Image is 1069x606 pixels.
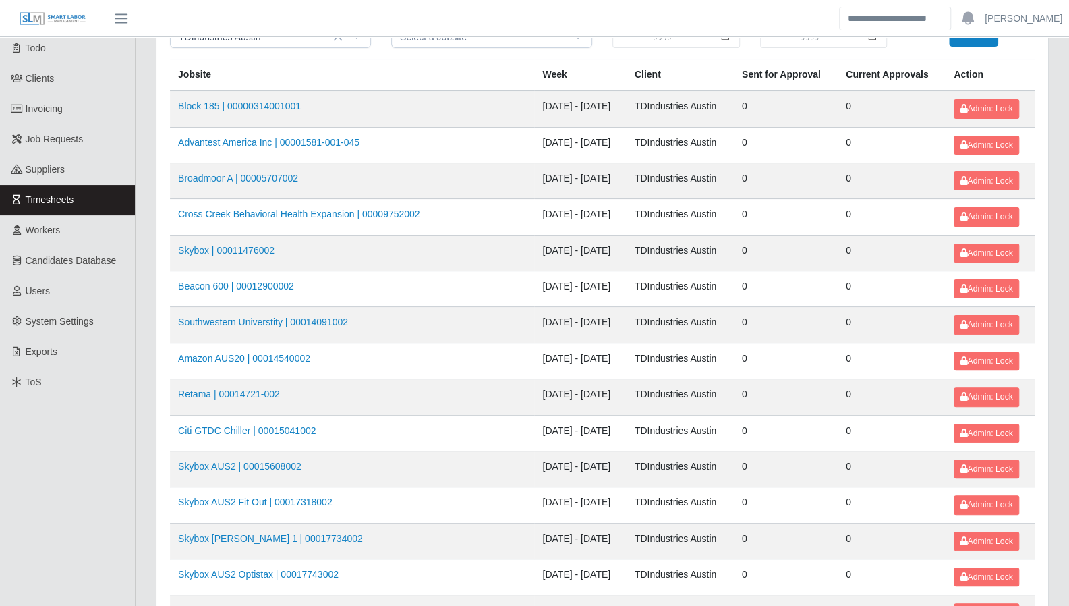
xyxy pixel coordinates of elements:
[534,163,626,198] td: [DATE] - [DATE]
[534,127,626,163] td: [DATE] - [DATE]
[178,353,310,364] a: Amazon AUS20 | 00014540002
[534,199,626,235] td: [DATE] - [DATE]
[734,307,838,343] td: 0
[838,59,946,91] th: Current Approvals
[838,487,946,523] td: 0
[960,500,1012,509] span: Admin: Lock
[960,392,1012,402] span: Admin: Lock
[954,352,1018,370] button: Admin: Lock
[627,487,734,523] td: TDIndustries Austin
[946,59,1035,91] th: Action
[838,271,946,307] td: 0
[178,569,339,580] a: Skybox AUS2 Optistax | 00017743002
[960,212,1012,221] span: Admin: Lock
[839,7,951,30] input: Search
[627,415,734,451] td: TDIndustries Austin
[534,487,626,523] td: [DATE] - [DATE]
[627,127,734,163] td: TDIndustries Austin
[534,415,626,451] td: [DATE] - [DATE]
[178,461,301,472] a: Skybox AUS2 | 00015608002
[19,11,86,26] img: SLM Logo
[734,235,838,271] td: 0
[534,90,626,127] td: [DATE] - [DATE]
[954,244,1018,263] button: Admin: Lock
[178,425,316,436] a: Citi GTDC Chiller | 00015041002
[627,307,734,343] td: TDIndustries Austin
[26,194,74,205] span: Timesheets
[954,99,1018,118] button: Admin: Lock
[534,307,626,343] td: [DATE] - [DATE]
[954,279,1018,298] button: Admin: Lock
[960,284,1012,294] span: Admin: Lock
[627,523,734,559] td: TDIndustries Austin
[26,73,55,84] span: Clients
[734,199,838,235] td: 0
[170,59,534,91] th: Jobsite
[734,271,838,307] td: 0
[627,163,734,198] td: TDIndustries Austin
[838,379,946,415] td: 0
[960,248,1012,258] span: Admin: Lock
[734,127,838,163] td: 0
[534,523,626,559] td: [DATE] - [DATE]
[954,532,1018,551] button: Admin: Lock
[178,173,298,184] a: Broadmoor A | 00005707002
[627,559,734,595] td: TDIndustries Austin
[627,379,734,415] td: TDIndustries Austin
[534,559,626,595] td: [DATE] - [DATE]
[26,134,84,144] span: Job Requests
[734,559,838,595] td: 0
[960,356,1012,366] span: Admin: Lock
[734,343,838,379] td: 0
[627,235,734,271] td: TDIndustries Austin
[960,104,1012,113] span: Admin: Lock
[954,568,1018,586] button: Admin: Lock
[838,127,946,163] td: 0
[954,315,1018,334] button: Admin: Lock
[534,379,626,415] td: [DATE] - [DATE]
[954,424,1018,443] button: Admin: Lock
[838,199,946,235] td: 0
[178,281,294,292] a: Beacon 600 | 00012900002
[627,90,734,127] td: TDIndustries Austin
[838,343,946,379] td: 0
[178,389,280,400] a: Retama | 00014721-002
[960,320,1012,329] span: Admin: Lock
[178,497,333,507] a: Skybox AUS2 Fit Out | 00017318002
[838,451,946,487] td: 0
[954,171,1018,190] button: Admin: Lock
[627,59,734,91] th: Client
[26,285,51,296] span: Users
[26,255,117,266] span: Candidates Database
[838,90,946,127] td: 0
[960,140,1012,150] span: Admin: Lock
[734,523,838,559] td: 0
[26,346,57,357] span: Exports
[960,572,1012,582] span: Admin: Lock
[534,59,626,91] th: Week
[985,11,1062,26] a: [PERSON_NAME]
[838,559,946,595] td: 0
[178,101,301,111] a: Block 185 | 00000314001001
[960,429,1012,438] span: Admin: Lock
[954,136,1018,155] button: Admin: Lock
[734,379,838,415] td: 0
[178,533,363,544] a: Skybox [PERSON_NAME] 1 | 00017734002
[534,271,626,307] td: [DATE] - [DATE]
[734,90,838,127] td: 0
[178,245,275,256] a: Skybox | 00011476002
[734,451,838,487] td: 0
[627,199,734,235] td: TDIndustries Austin
[734,163,838,198] td: 0
[534,343,626,379] td: [DATE] - [DATE]
[26,225,61,236] span: Workers
[838,307,946,343] td: 0
[26,377,42,387] span: ToS
[960,536,1012,546] span: Admin: Lock
[627,451,734,487] td: TDIndustries Austin
[26,316,94,327] span: System Settings
[838,163,946,198] td: 0
[838,523,946,559] td: 0
[954,495,1018,514] button: Admin: Lock
[178,209,420,219] a: Cross Creek Behavioral Health Expansion | 00009752002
